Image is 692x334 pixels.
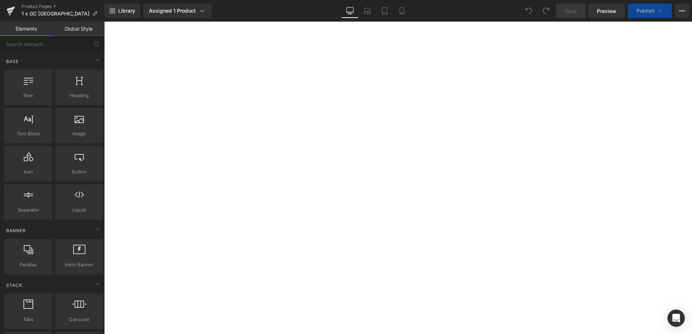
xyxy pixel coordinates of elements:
span: Row [6,92,50,99]
button: Undo [522,4,536,18]
span: Publish [636,8,655,14]
span: Tabs [6,316,50,323]
span: Separator [6,206,50,214]
span: Button [57,168,101,176]
a: Mobile [393,4,411,18]
span: Parallax [6,261,50,268]
span: Library [118,8,135,14]
button: More [675,4,689,18]
span: 1 x GC [GEOGRAPHIC_DATA] [22,11,89,17]
span: Save [565,7,577,15]
span: Liquid [57,206,101,214]
span: Carousel [57,316,101,323]
a: New Library [105,4,140,18]
button: Redo [539,4,553,18]
a: Product Pages [22,4,105,9]
div: Assigned 1 Product [149,7,206,14]
span: Stack [5,282,23,289]
span: Text Block [6,130,50,137]
a: Preview [588,4,625,18]
span: Preview [597,7,616,15]
a: Global Style [52,22,105,36]
button: Publish [628,4,672,18]
span: Hero Banner [57,261,101,268]
span: Banner [5,227,27,234]
span: Heading [57,92,101,99]
a: Tablet [376,4,393,18]
span: Image [57,130,101,137]
span: Icon [6,168,50,176]
div: Open Intercom Messenger [667,310,685,327]
a: Desktop [341,4,359,18]
a: Laptop [359,4,376,18]
span: Base [5,58,19,65]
